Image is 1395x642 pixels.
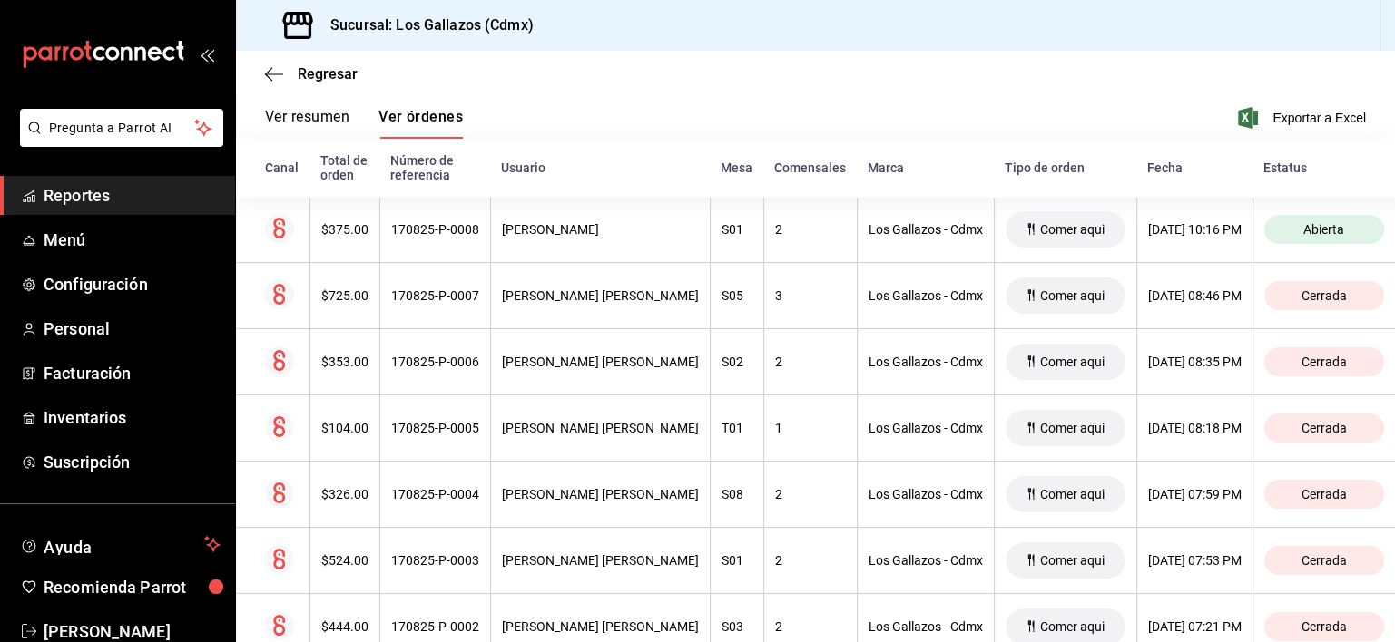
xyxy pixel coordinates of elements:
[869,421,983,435] div: Los Gallazos - Cdmx
[298,65,358,83] span: Regresar
[391,222,479,237] div: 170825-P-0008
[1033,421,1112,435] span: Comer aqui
[775,553,846,568] div: 2
[1242,107,1366,129] button: Exportar a Excel
[44,316,221,341] span: Personal
[1294,553,1354,568] span: Cerrada
[775,355,846,369] div: 2
[722,222,752,237] div: S01
[869,487,983,501] div: Los Gallazos - Cdmx
[321,355,368,369] div: $353.00
[775,222,846,237] div: 2
[44,361,221,385] span: Facturación
[775,619,846,634] div: 2
[722,553,752,568] div: S01
[1294,619,1354,634] span: Cerrada
[1033,619,1112,634] span: Comer aqui
[265,160,299,175] div: Canal
[200,47,214,62] button: open_drawer_menu
[502,619,699,634] div: [PERSON_NAME] [PERSON_NAME]
[502,487,699,501] div: [PERSON_NAME] [PERSON_NAME]
[1294,355,1354,369] span: Cerrada
[1147,160,1242,175] div: Fecha
[722,288,752,303] div: S05
[265,65,358,83] button: Regresar
[1263,160,1384,175] div: Estatus
[775,288,846,303] div: 3
[722,355,752,369] div: S02
[391,553,479,568] div: 170825-P-0003
[1148,487,1242,501] div: [DATE] 07:59 PM
[390,153,479,182] div: Número de referencia
[775,487,846,501] div: 2
[774,160,846,175] div: Comensales
[502,222,699,237] div: [PERSON_NAME]
[1148,222,1242,237] div: [DATE] 10:16 PM
[1033,487,1112,501] span: Comer aqui
[44,575,221,599] span: Recomienda Parrot
[868,160,983,175] div: Marca
[722,619,752,634] div: S03
[391,355,479,369] div: 170825-P-0006
[502,553,699,568] div: [PERSON_NAME] [PERSON_NAME]
[1005,160,1125,175] div: Tipo de orden
[391,619,479,634] div: 170825-P-0002
[49,119,195,138] span: Pregunta a Parrot AI
[391,487,479,501] div: 170825-P-0004
[320,153,368,182] div: Total de orden
[44,228,221,252] span: Menú
[722,421,752,435] div: T01
[44,450,221,474] span: Suscripción
[321,421,368,435] div: $104.00
[775,421,846,435] div: 1
[1148,421,1242,435] div: [DATE] 08:18 PM
[869,355,983,369] div: Los Gallazos - Cdmx
[869,288,983,303] div: Los Gallazos - Cdmx
[321,288,368,303] div: $725.00
[869,553,983,568] div: Los Gallazos - Cdmx
[321,553,368,568] div: $524.00
[1148,355,1242,369] div: [DATE] 08:35 PM
[1296,222,1351,237] span: Abierta
[869,222,983,237] div: Los Gallazos - Cdmx
[1033,222,1112,237] span: Comer aqui
[1148,288,1242,303] div: [DATE] 08:46 PM
[13,131,223,151] a: Pregunta a Parrot AI
[391,421,479,435] div: 170825-P-0005
[502,288,699,303] div: [PERSON_NAME] [PERSON_NAME]
[1033,355,1112,369] span: Comer aqui
[1148,553,1242,568] div: [DATE] 07:53 PM
[1294,421,1354,435] span: Cerrada
[502,355,699,369] div: [PERSON_NAME] [PERSON_NAME]
[391,288,479,303] div: 170825-P-0007
[321,222,368,237] div: $375.00
[316,15,534,36] h3: Sucursal: Los Gallazos (Cdmx)
[502,421,699,435] div: [PERSON_NAME] [PERSON_NAME]
[1148,619,1242,634] div: [DATE] 07:21 PM
[378,108,463,139] button: Ver órdenes
[1294,288,1354,303] span: Cerrada
[265,108,349,139] button: Ver resumen
[321,487,368,501] div: $326.00
[44,183,221,208] span: Reportes
[1294,487,1354,501] span: Cerrada
[869,619,983,634] div: Los Gallazos - Cdmx
[722,487,752,501] div: S08
[1033,553,1112,568] span: Comer aqui
[44,405,221,430] span: Inventarios
[321,619,368,634] div: $444.00
[721,160,752,175] div: Mesa
[44,272,221,297] span: Configuración
[44,533,197,555] span: Ayuda
[20,109,223,147] button: Pregunta a Parrot AI
[501,160,699,175] div: Usuario
[1033,288,1112,303] span: Comer aqui
[265,108,463,139] div: navigation tabs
